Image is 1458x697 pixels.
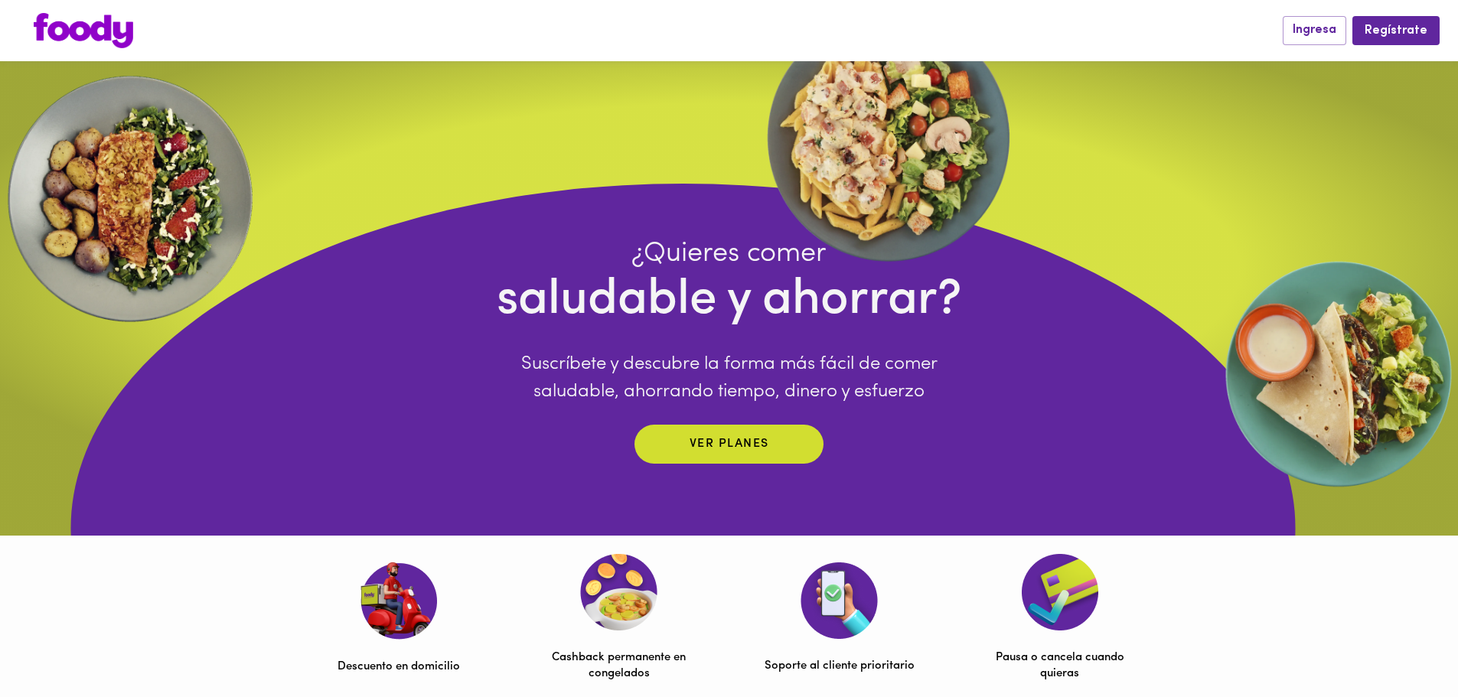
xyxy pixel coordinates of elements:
p: Cashback permanente en congelados [544,650,694,682]
button: Regístrate [1352,16,1440,44]
img: Cashback permanente en congelados [580,554,657,630]
span: Ingresa [1293,23,1336,37]
img: Pausa o cancela cuando quieras [1022,554,1098,630]
img: logo.png [34,13,133,48]
button: Ingresa [1283,16,1346,44]
img: EllipseRigth.webp [1219,255,1458,493]
img: ellipse.webp [758,8,1019,268]
h4: saludable y ahorrar? [497,271,962,331]
img: Soporte al cliente prioritario [801,562,878,639]
h4: ¿Quieres comer [497,237,962,271]
button: Ver planes [634,425,824,464]
p: Ver planes [690,435,769,453]
p: Descuento en domicilio [338,659,460,675]
span: Regístrate [1365,24,1427,38]
p: Soporte al cliente prioritario [765,658,915,674]
p: Suscríbete y descubre la forma más fácil de comer saludable, ahorrando tiempo, dinero y esfuerzo [497,350,962,405]
img: Descuento en domicilio [360,562,437,640]
p: Pausa o cancela cuando quieras [985,650,1135,682]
